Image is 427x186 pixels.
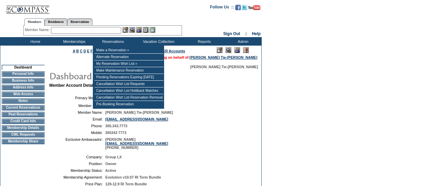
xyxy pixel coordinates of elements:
[45,18,67,25] a: Residences
[143,27,149,33] img: Reservations
[242,7,247,11] a: Follow us on Twitter
[49,83,97,88] b: Member Account Details
[242,5,247,10] img: Follow us on Twitter
[67,18,92,25] a: Reservations
[123,27,128,33] img: b_edit.gif
[105,141,168,145] a: [EMAIL_ADDRESS][DOMAIN_NAME]
[25,27,51,33] div: Member Name:
[2,112,45,117] td: Past Reservations
[235,7,241,11] a: Become our fan on Facebook
[15,37,54,46] td: Home
[223,37,262,46] td: Admin
[52,104,103,108] td: Member Since:
[190,65,258,69] span: [PERSON_NAME] Tie-[PERSON_NAME]
[52,131,103,135] td: Mobile:
[2,118,45,124] td: Credit Card Info
[105,117,168,121] a: [EMAIL_ADDRESS][DOMAIN_NAME]
[52,168,103,172] td: Membership Status:
[80,49,82,53] a: C
[105,162,116,166] span: Owner
[105,182,147,186] span: 129-12.9 RI Term Bundle
[245,31,247,36] span: ::
[142,55,257,59] span: You are acting on behalf of:
[132,37,184,46] td: Vacation Collection
[95,47,163,54] td: Make a Reservation »
[95,81,163,87] td: Cancellation Wish List Requests
[2,105,45,110] td: Current Reservations
[95,74,163,81] td: Pending Reservations Expiring [DATE]
[129,27,135,33] img: View
[52,95,103,101] td: Primary Member:
[248,5,260,10] img: Subscribe to our YouTube Channel
[83,49,86,53] a: D
[52,110,103,114] td: Member Name:
[2,98,45,104] td: Notes
[95,101,163,107] td: Pre-Booking Reservation
[95,54,163,60] td: Alternate Reservation
[235,5,241,10] img: Become our fan on Facebook
[2,78,45,83] td: Business Info
[184,37,223,46] td: Reports
[2,139,45,144] td: Membership Share
[210,4,234,12] td: Follow Us ::
[223,31,240,36] a: Sign Out
[105,168,116,172] span: Active
[2,65,45,70] td: Dashboard
[2,125,45,131] td: Membership Details
[95,94,163,101] td: Cancellation Wish List Reservation Removal
[2,91,45,97] td: Web Access
[2,132,45,137] td: CWL Requests
[105,175,161,179] span: Evolution v10.07 RI Term Bundle
[54,37,93,46] td: Memberships
[52,137,103,150] td: Exclusive Ambassador:
[252,31,261,36] a: Help
[105,155,122,159] span: Group LX
[189,55,257,59] a: [PERSON_NAME] Tie-[PERSON_NAME]
[87,49,89,53] a: E
[52,117,103,121] td: Email:
[217,47,222,53] img: Edit Mode
[163,49,185,53] a: ER Accounts
[150,27,155,33] img: b_calculator.gif
[105,131,126,135] span: 305343 7773
[52,155,103,159] td: Company:
[243,47,249,53] img: Log Concern/Member Elevation
[105,124,127,128] span: 305.343.7773
[24,18,45,26] a: Members
[2,71,45,77] td: Personal Info
[49,69,184,82] img: pgTtlDashboard.gif
[52,182,103,186] td: Price Plan:
[234,47,240,53] img: Impersonate
[248,7,260,11] a: Subscribe to our YouTube Channel
[225,47,231,53] img: View Mode
[76,49,79,53] a: B
[95,60,163,67] td: My Reservation Wish List »
[105,110,173,114] span: [PERSON_NAME] Tie-[PERSON_NAME]
[52,162,103,166] td: Position:
[136,27,142,33] img: Impersonate
[105,137,168,150] span: [PERSON_NAME] [PHONE_NUMBER]
[93,37,132,46] td: Reservations
[52,175,103,179] td: Membership Agreement:
[73,49,75,53] a: A
[95,67,163,74] td: Make Maintenance Reservation
[90,49,93,53] a: F
[52,124,103,128] td: Phone:
[2,85,45,90] td: Address Info
[95,87,163,94] td: Cancellation Wish List Holdback Matches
